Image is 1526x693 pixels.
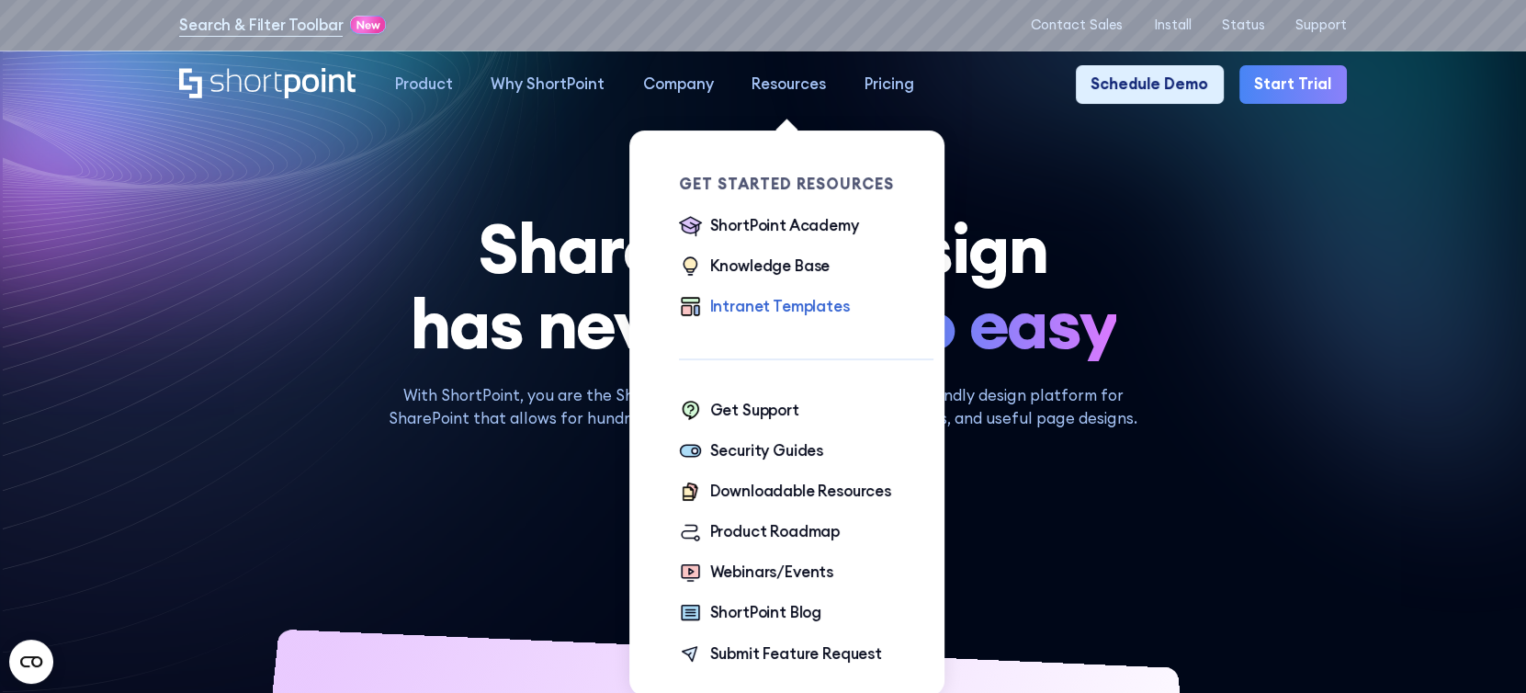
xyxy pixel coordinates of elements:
[679,480,891,506] a: Downloadable Resources
[1295,17,1347,33] a: Support
[710,295,850,318] div: Intranet Templates
[1222,17,1265,33] a: Status
[710,255,831,278] div: Knowledge Base
[1153,17,1191,33] a: Install
[679,214,858,240] a: ShortPoint Academy
[710,601,822,624] div: ShortPoint Blog
[710,214,859,237] div: ShortPoint Academy
[884,286,1116,361] span: so easy
[377,384,1149,430] p: With ShortPoint, you are the SharePoint Designer. ShortPoint is a user-friendly design platform f...
[1031,17,1123,33] a: Contact Sales
[679,295,849,321] a: Intranet Templates
[710,399,799,422] div: Get Support
[179,14,343,37] a: Search & Filter Toolbar
[624,65,733,104] a: Company
[679,561,833,586] a: Webinars/Events
[472,65,625,104] a: Why ShortPoint
[845,65,933,104] a: Pricing
[395,73,453,96] div: Product
[710,480,891,503] div: Downloadable Resources
[679,520,840,546] a: Product Roadmap
[1196,481,1526,693] iframe: Chat Widget
[491,73,605,96] div: Why ShortPoint
[710,439,824,462] div: Security Guides
[710,520,841,543] div: Product Roadmap
[865,73,914,96] div: Pricing
[679,255,830,280] a: Knowledge Base
[376,65,472,104] a: Product
[9,640,53,684] button: Open CMP widget
[710,642,882,665] div: Submit Feature Request
[679,601,821,627] a: ShortPoint Blog
[710,561,834,584] div: Webinars/Events
[179,210,1347,361] h1: SharePoint Design has never been
[1076,65,1224,104] a: Schedule Demo
[752,73,826,96] div: Resources
[733,65,846,104] a: Resources
[1239,65,1347,104] a: Start Trial
[679,399,798,425] a: Get Support
[179,68,356,101] a: Home
[679,439,823,465] a: Security Guides
[679,642,882,668] a: Submit Feature Request
[679,176,933,192] div: Get Started Resources
[643,73,714,96] div: Company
